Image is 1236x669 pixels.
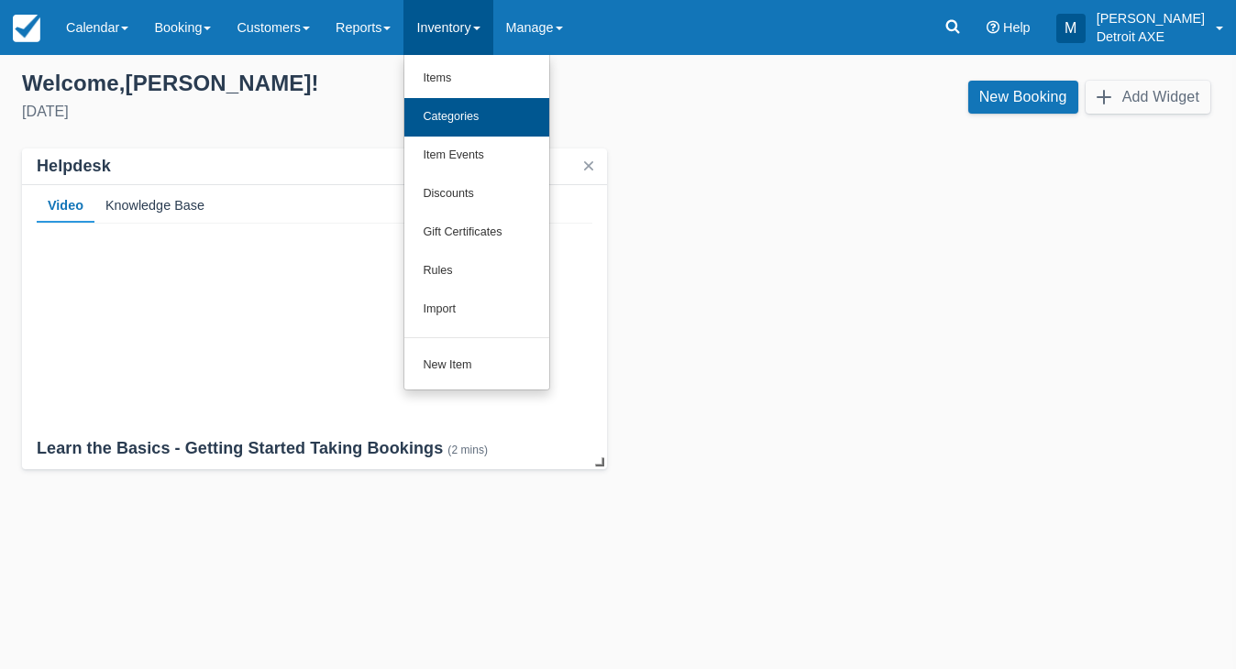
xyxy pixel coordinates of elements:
[404,252,549,291] a: Rules
[987,21,999,34] i: Help
[968,81,1078,114] a: New Booking
[404,346,549,385] a: New Item
[404,98,549,137] a: Categories
[447,444,488,456] div: (2 mins)
[404,214,549,252] a: Gift Certificates
[13,15,40,42] img: checkfront-main-nav-mini-logo.png
[1097,27,1205,46] p: Detroit AXE
[22,101,603,123] div: [DATE]
[404,137,549,175] a: Item Events
[1097,9,1205,27] p: [PERSON_NAME]
[22,70,603,97] div: Welcome , [PERSON_NAME] !
[404,175,549,214] a: Discounts
[37,185,94,224] div: Video
[1056,14,1086,43] div: M
[1086,81,1210,114] button: Add Widget
[94,185,215,224] div: Knowledge Base
[404,291,549,329] a: Import
[37,156,111,177] div: Helpdesk
[1003,20,1031,35] span: Help
[404,60,549,98] a: Items
[403,55,550,390] ul: Inventory
[37,438,592,461] div: Learn the Basics - Getting Started Taking Bookings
